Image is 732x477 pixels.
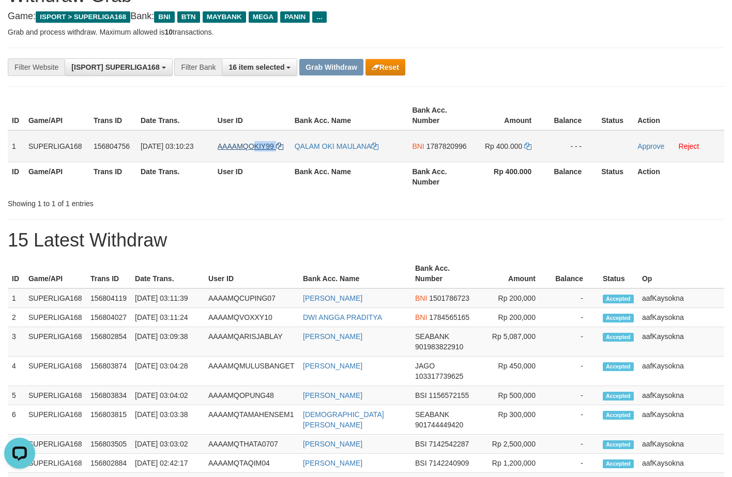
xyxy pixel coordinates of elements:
[131,435,204,454] td: [DATE] 03:03:02
[204,435,299,454] td: AAAAMQTHATA0707
[141,142,193,150] span: [DATE] 03:10:23
[633,101,724,130] th: Action
[638,357,724,386] td: aafKaysokna
[547,162,597,191] th: Balance
[36,11,130,23] span: ISPORT > SUPERLIGA168
[597,101,633,130] th: Status
[291,162,408,191] th: Bank Acc. Name
[480,288,551,308] td: Rp 200,000
[603,440,634,449] span: Accepted
[24,327,86,357] td: SUPERLIGA168
[24,357,86,386] td: SUPERLIGA168
[415,440,427,448] span: BSI
[4,4,35,35] button: Open LiveChat chat widget
[303,332,362,341] a: [PERSON_NAME]
[94,142,130,150] span: 156804756
[415,372,463,380] span: Copy 103317739625 to clipboard
[429,459,469,467] span: Copy 7142240909 to clipboard
[603,459,634,468] span: Accepted
[547,130,597,162] td: - - -
[218,142,274,150] span: AAAAMQOKIY99
[131,386,204,405] td: [DATE] 03:04:02
[177,11,200,23] span: BTN
[131,357,204,386] td: [DATE] 03:04:28
[603,392,634,401] span: Accepted
[86,327,131,357] td: 156802854
[8,308,24,327] td: 2
[603,314,634,322] span: Accepted
[86,357,131,386] td: 156803874
[638,259,724,288] th: Op
[136,101,213,130] th: Date Trans.
[204,327,299,357] td: AAAAMQARISJABLAY
[204,357,299,386] td: AAAAMQMULUSBANGET
[599,259,638,288] th: Status
[638,454,724,473] td: aafKaysokna
[480,386,551,405] td: Rp 500,000
[86,405,131,435] td: 156803815
[280,11,310,23] span: PANIN
[480,454,551,473] td: Rp 1,200,000
[603,362,634,371] span: Accepted
[480,259,551,288] th: Amount
[8,58,65,76] div: Filter Website
[408,162,471,191] th: Bank Acc. Number
[8,11,724,22] h4: Game: Bank:
[204,386,299,405] td: AAAAMQOPUNG48
[638,405,724,435] td: aafKaysokna
[24,308,86,327] td: SUPERLIGA168
[551,259,599,288] th: Balance
[415,362,435,370] span: JAGO
[24,130,89,162] td: SUPERLIGA168
[303,313,382,321] a: DWI ANGGA PRADITYA
[551,405,599,435] td: -
[89,162,136,191] th: Trans ID
[415,343,463,351] span: Copy 901983822910 to clipboard
[86,288,131,308] td: 156804119
[204,288,299,308] td: AAAAMQCUPING07
[415,421,463,429] span: Copy 901744449420 to clipboard
[603,411,634,420] span: Accepted
[299,59,363,75] button: Grab Withdraw
[551,308,599,327] td: -
[24,288,86,308] td: SUPERLIGA168
[597,162,633,191] th: Status
[411,259,480,288] th: Bank Acc. Number
[303,410,384,429] a: [DEMOGRAPHIC_DATA][PERSON_NAME]
[8,405,24,435] td: 6
[551,357,599,386] td: -
[8,386,24,405] td: 5
[131,405,204,435] td: [DATE] 03:03:38
[204,308,299,327] td: AAAAMQVOXXY10
[8,101,24,130] th: ID
[415,459,427,467] span: BSI
[603,295,634,303] span: Accepted
[471,162,547,191] th: Rp 400.000
[65,58,172,76] button: [ISPORT] SUPERLIGA168
[480,405,551,435] td: Rp 300,000
[24,386,86,405] td: SUPERLIGA168
[24,454,86,473] td: SUPERLIGA168
[480,357,551,386] td: Rp 450,000
[485,142,522,150] span: Rp 400.000
[86,308,131,327] td: 156804027
[136,162,213,191] th: Date Trans.
[679,142,699,150] a: Reject
[204,405,299,435] td: AAAAMQTAMAHENSEM1
[8,357,24,386] td: 4
[415,391,427,399] span: BSI
[408,101,471,130] th: Bank Acc. Number
[131,327,204,357] td: [DATE] 03:09:38
[638,288,724,308] td: aafKaysokna
[303,362,362,370] a: [PERSON_NAME]
[131,259,204,288] th: Date Trans.
[415,313,427,321] span: BNI
[249,11,278,23] span: MEGA
[429,294,469,302] span: Copy 1501786723 to clipboard
[429,440,469,448] span: Copy 7142542287 to clipboard
[24,435,86,454] td: SUPERLIGA168
[222,58,297,76] button: 16 item selected
[86,259,131,288] th: Trans ID
[295,142,379,150] a: QALAM OKI MAULANA
[8,288,24,308] td: 1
